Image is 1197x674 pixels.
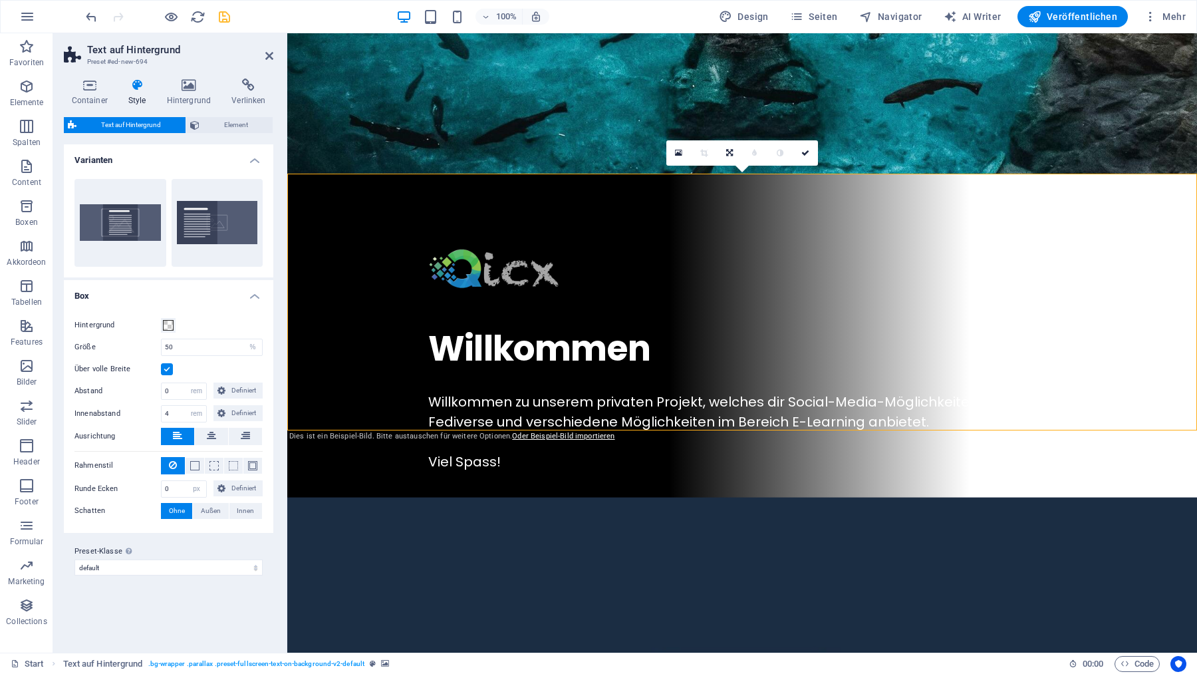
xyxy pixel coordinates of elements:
[63,656,143,672] span: Klick zum Auswählen. Doppelklick zum Bearbeiten
[381,660,389,667] i: Element verfügt über einen Hintergrund
[1028,10,1117,23] span: Veröffentlichen
[74,458,161,474] label: Rahmenstil
[193,503,228,519] button: Außen
[13,137,41,148] p: Spalten
[854,6,928,27] button: Navigator
[1115,656,1160,672] button: Code
[64,280,273,304] h4: Box
[10,97,44,108] p: Elemente
[790,10,838,23] span: Seiten
[13,456,40,467] p: Header
[287,431,618,442] div: Dies ist ein Beispiel-Bild. Bitte austauschen für weitere Optionen.
[201,503,221,519] span: Außen
[530,11,542,23] i: Bei Größenänderung Zoomstufe automatisch an das gewählte Gerät anpassen.
[74,481,161,497] label: Runde Ecken
[370,660,376,667] i: Dieses Element ist ein anpassbares Preset
[217,9,232,25] i: Save (Ctrl+S)
[475,9,523,25] button: 100%
[944,10,1001,23] span: AI Writer
[161,503,192,519] button: Ohne
[229,405,259,421] span: Definiert
[213,405,263,421] button: Definiert
[186,117,273,133] button: Element
[169,503,185,519] span: Ohne
[224,79,273,106] h4: Verlinken
[74,317,161,333] label: Hintergrund
[120,79,159,106] h4: Style
[6,616,47,627] p: Collections
[717,140,742,166] a: Ausrichtung ändern
[785,6,843,27] button: Seiten
[1170,656,1186,672] button: Usercentrics
[714,6,774,27] div: Design (Strg+Alt+Y)
[64,144,273,168] h4: Varianten
[74,428,161,444] label: Ausrichtung
[15,217,38,228] p: Boxen
[87,44,273,56] h2: Text auf Hintergrund
[938,6,1007,27] button: AI Writer
[1069,656,1104,672] h6: Session-Zeit
[1138,6,1191,27] button: Mehr
[190,9,205,25] button: reload
[692,140,717,166] a: Ausschneide-Modus
[74,343,161,351] label: Größe
[63,656,390,672] nav: breadcrumb
[859,10,922,23] span: Navigator
[87,56,247,68] h3: Preset #ed-new-694
[767,140,793,166] a: Graustufen
[11,337,43,347] p: Features
[74,503,161,519] label: Schatten
[213,383,263,399] button: Definiert
[666,140,692,166] a: Wähle aus deinen Dateien, Stockfotos oder lade Dateien hoch
[495,9,517,25] h6: 100%
[793,140,818,166] a: Bestätigen ( ⌘ ⏎ )
[8,576,45,587] p: Marketing
[80,117,182,133] span: Text auf Hintergrund
[74,544,263,560] label: Preset-Klasse
[229,383,259,399] span: Definiert
[141,359,769,438] div: Willkommen zu unserem privaten Projekt, welches dir Social-Media-Möglichkeiten im Fediverse und v...
[11,297,42,307] p: Tabellen
[512,432,614,440] a: Oder Beispiel-Bild importieren
[74,361,161,377] label: Über volle Breite
[64,117,186,133] button: Text auf Hintergrund
[1017,6,1128,27] button: Veröffentlichen
[719,10,769,23] span: Design
[10,536,44,547] p: Formular
[64,79,120,106] h4: Container
[742,140,767,166] a: Weichzeichnen
[15,496,39,507] p: Footer
[216,9,232,25] button: save
[213,480,263,496] button: Definiert
[74,383,161,399] label: Abstand
[229,480,259,496] span: Definiert
[1144,10,1186,23] span: Mehr
[148,656,365,672] span: . bg-wrapper .parallax .preset-fullscreen-text-on-background-v2-default
[17,377,37,387] p: Bilder
[237,503,254,519] span: Innen
[74,406,161,422] label: Innenabstand
[17,417,37,427] p: Slider
[84,9,99,25] i: Rückgängig: Element hinzufügen (Strg+Z)
[1121,656,1154,672] span: Code
[83,9,99,25] button: undo
[12,177,41,188] p: Content
[714,6,774,27] button: Design
[159,79,224,106] h4: Hintergrund
[1092,659,1094,669] span: :
[11,656,44,672] a: Klick, um Auswahl aufzuheben. Doppelklick öffnet Seitenverwaltung
[229,503,262,519] button: Innen
[9,57,44,68] p: Favoriten
[7,257,46,267] p: Akkordeon
[203,117,269,133] span: Element
[1083,656,1103,672] span: 00 00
